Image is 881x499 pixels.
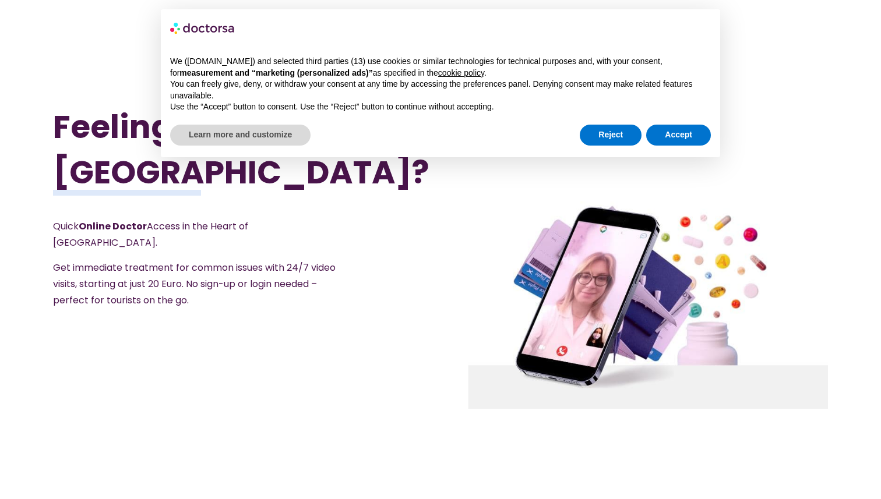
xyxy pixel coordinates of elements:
p: You can freely give, deny, or withdraw your consent at any time by accessing the preferences pane... [170,79,711,101]
button: Learn more and customize [170,125,311,146]
button: Accept [646,125,711,146]
a: cookie policy [438,68,484,77]
h1: Feeling Unwell in [GEOGRAPHIC_DATA]? [53,104,383,195]
p: Quick Access in the Heart of [GEOGRAPHIC_DATA]. [53,218,355,251]
strong: measurement and “marketing (personalized ads)” [179,68,372,77]
p: Use the “Accept” button to consent. Use the “Reject” button to continue without accepting. [170,101,711,113]
strong: Online Doctor [79,220,147,233]
p: We ([DOMAIN_NAME]) and selected third parties (13) use cookies or similar technologies for techni... [170,56,711,79]
span: Get immediate treatment for common issues with 24/7 video visits, starting at just 20 Euro. No si... [53,261,336,307]
img: logo [170,19,235,37]
button: Reject [580,125,642,146]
